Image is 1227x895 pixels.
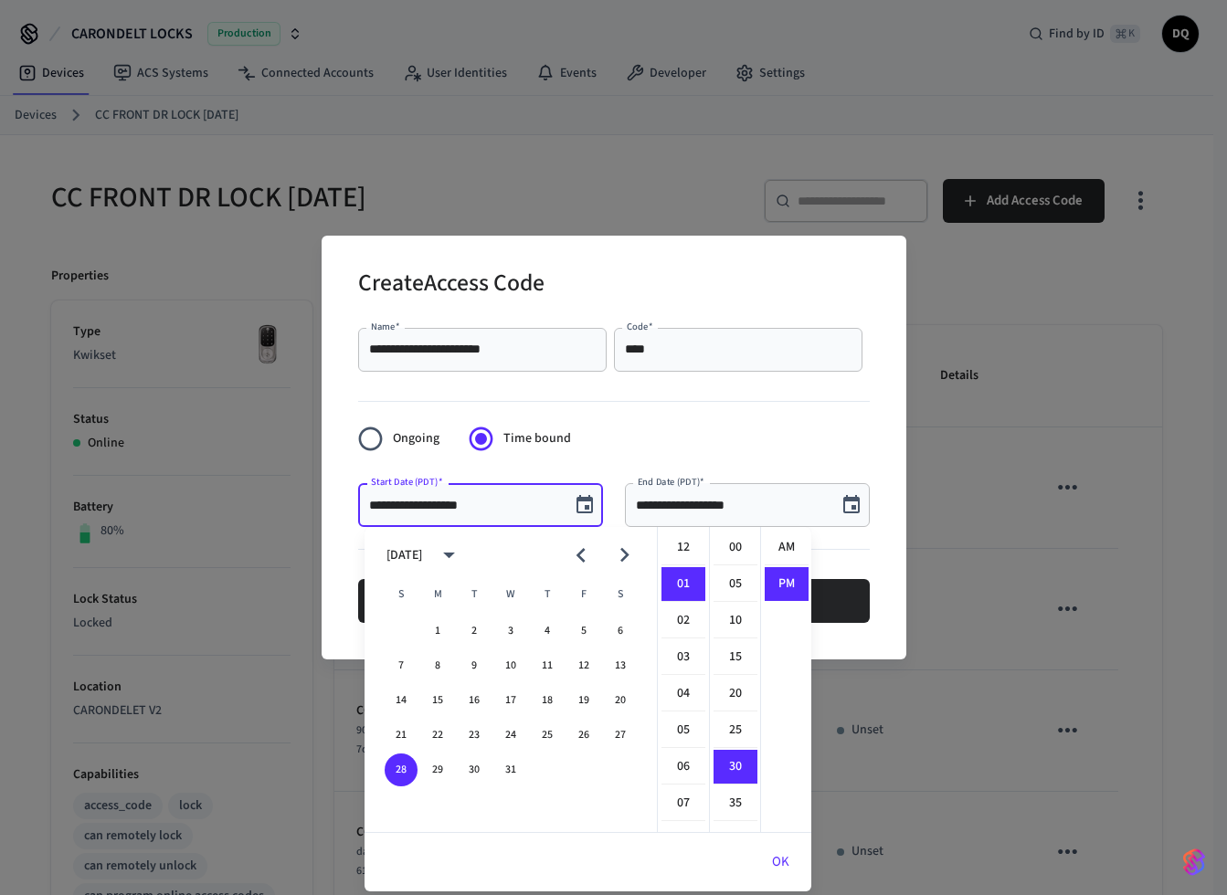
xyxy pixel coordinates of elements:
button: 24 [494,719,527,752]
button: Choose date, selected date is Dec 28, 2025 [566,487,603,523]
button: 23 [458,719,491,752]
button: OK [750,840,811,884]
span: Thursday [531,576,564,613]
button: 29 [421,753,454,786]
button: calendar view is open, switch to year view [428,533,471,576]
button: 21 [385,719,418,752]
button: 6 [604,615,637,648]
label: Start Date (PDT) [371,475,442,489]
li: 3 hours [661,640,705,675]
span: Friday [567,576,600,613]
label: End Date (PDT) [638,475,704,489]
img: SeamLogoGradient.69752ec5.svg [1183,848,1205,877]
ul: Select meridiem [760,527,811,832]
button: 28 [385,753,418,786]
ul: Select hours [658,527,709,832]
li: 2 hours [661,604,705,638]
li: 15 minutes [714,640,757,675]
span: Monday [421,576,454,613]
button: 16 [458,684,491,717]
h2: Create Access Code [358,258,545,313]
li: 6 hours [661,750,705,784]
button: 30 [458,753,491,786]
button: 25 [531,719,564,752]
button: 12 [567,649,600,682]
li: 40 minutes [714,823,757,858]
button: 14 [385,684,418,717]
li: 7 hours [661,786,705,821]
label: Name [371,320,400,333]
button: Choose date, selected date is Sep 8, 2025 [833,487,870,523]
button: 4 [531,615,564,648]
button: Cancel [358,579,618,623]
li: 4 hours [661,677,705,711]
button: Previous month [559,533,602,576]
button: 17 [494,684,527,717]
li: 5 hours [661,713,705,748]
button: 19 [567,684,600,717]
button: 10 [494,649,527,682]
li: 25 minutes [714,713,757,748]
span: Saturday [604,576,637,613]
li: 35 minutes [714,786,757,821]
button: 22 [421,719,454,752]
button: 11 [531,649,564,682]
button: Next month [603,533,646,576]
li: 20 minutes [714,677,757,711]
button: 15 [421,684,454,717]
span: Sunday [385,576,418,613]
span: Time bound [503,429,571,448]
span: Wednesday [494,576,527,613]
button: 26 [567,719,600,752]
button: 3 [494,615,527,648]
button: 2 [458,615,491,648]
button: 5 [567,615,600,648]
button: 13 [604,649,637,682]
li: 5 minutes [714,567,757,602]
li: PM [765,567,809,601]
li: 30 minutes [714,750,757,784]
ul: Select minutes [709,527,760,832]
button: 27 [604,719,637,752]
span: Ongoing [393,429,439,448]
button: 8 [421,649,454,682]
li: 8 hours [661,823,705,858]
button: 9 [458,649,491,682]
button: 20 [604,684,637,717]
label: Code [627,320,653,333]
button: 18 [531,684,564,717]
li: AM [765,531,809,565]
li: 12 hours [661,531,705,565]
button: 1 [421,615,454,648]
button: 31 [494,753,527,786]
li: 0 minutes [714,531,757,565]
div: [DATE] [386,546,422,565]
li: 1 hours [661,567,705,602]
button: 7 [385,649,418,682]
span: Tuesday [458,576,491,613]
li: 10 minutes [714,604,757,638]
